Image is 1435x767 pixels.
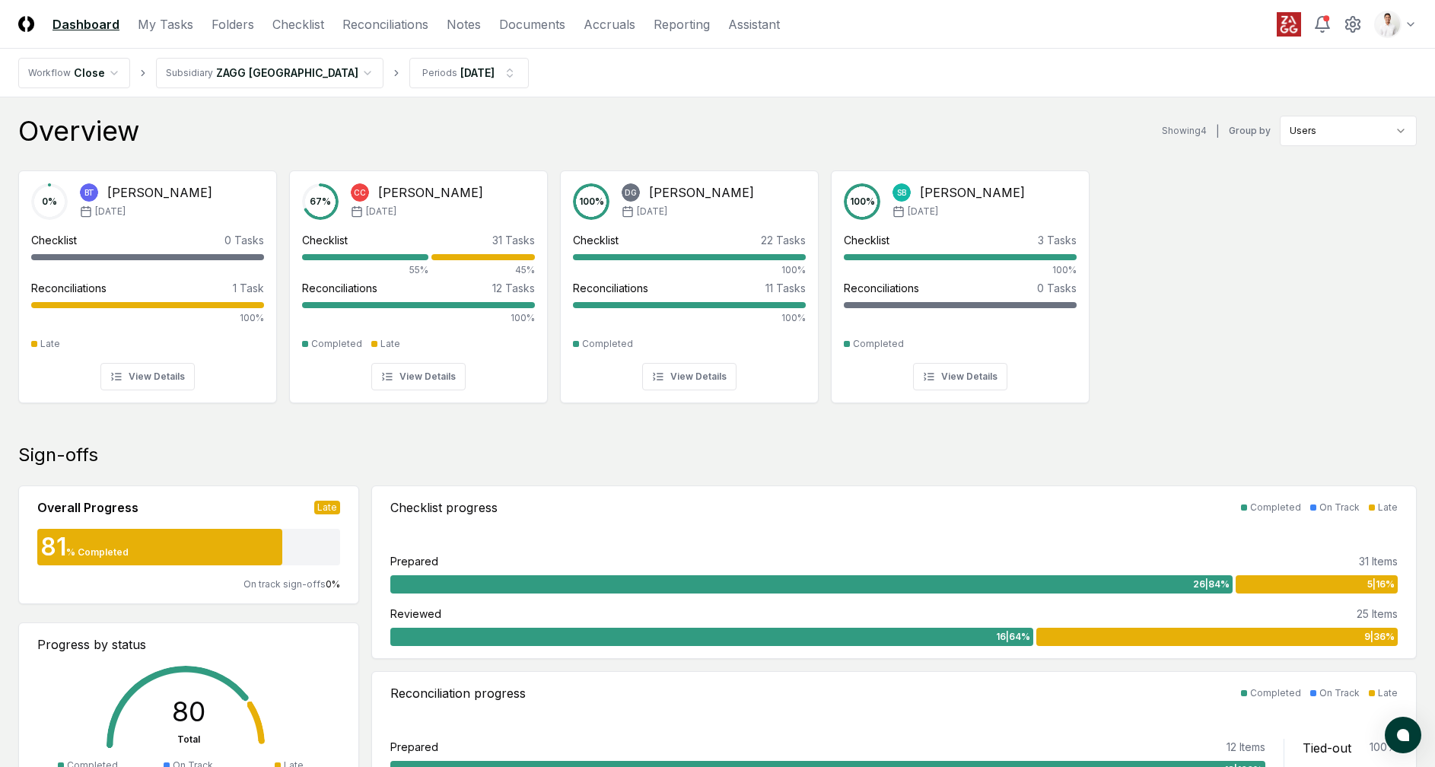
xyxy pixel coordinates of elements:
div: Reconciliations [302,280,377,296]
nav: breadcrumb [18,58,529,88]
span: [DATE] [95,205,126,218]
div: 31 Tasks [492,232,535,248]
div: Completed [853,337,904,351]
div: Checklist [31,232,77,248]
div: 100% [31,311,264,325]
img: d09822cc-9b6d-4858-8d66-9570c114c672_b0bc35f1-fa8e-4ccc-bc23-b02c2d8c2b72.png [1376,12,1400,37]
div: 22 Tasks [761,232,806,248]
div: 55% [302,263,428,277]
div: 31 Items [1359,553,1398,569]
div: % Completed [66,546,129,559]
a: Reporting [654,15,710,33]
button: View Details [642,363,737,390]
button: View Details [913,363,1007,390]
div: 100 % [1370,739,1398,757]
button: View Details [371,363,466,390]
a: Assistant [728,15,780,33]
a: My Tasks [138,15,193,33]
span: BT [84,187,94,199]
div: 100% [844,263,1077,277]
span: SB [897,187,906,199]
span: 9 | 36 % [1364,630,1395,644]
a: Checklist progressCompletedOn TrackLatePrepared31 Items26|84%5|16%Reviewed25 Items16|64%9|36% [371,485,1417,659]
div: Tied-out [1303,739,1351,757]
div: [PERSON_NAME] [920,183,1025,202]
button: View Details [100,363,195,390]
div: Subsidiary [166,66,213,80]
div: 100% [573,263,806,277]
div: | [1216,123,1220,139]
div: 0 Tasks [224,232,264,248]
div: Late [314,501,340,514]
a: Documents [499,15,565,33]
a: 67%CC[PERSON_NAME][DATE]Checklist31 Tasks55%45%Reconciliations12 Tasks100%CompletedLateView Details [289,158,548,403]
div: Completed [582,337,633,351]
a: Notes [447,15,481,33]
div: 0 Tasks [1037,280,1077,296]
div: Completed [1250,686,1301,700]
div: Checklist [573,232,619,248]
img: ZAGG logo [1277,12,1301,37]
span: [DATE] [637,205,667,218]
div: [PERSON_NAME] [378,183,483,202]
a: 0%BT[PERSON_NAME][DATE]Checklist0 TasksReconciliations1 Task100%LateView Details [18,158,277,403]
div: 3 Tasks [1038,232,1077,248]
img: Logo [18,16,34,32]
div: Reviewed [390,606,441,622]
div: Late [380,337,400,351]
div: 12 Items [1227,739,1265,755]
div: Reconciliation progress [390,684,526,702]
div: Prepared [390,553,438,569]
div: Sign-offs [18,443,1417,467]
div: [DATE] [460,65,495,81]
div: Reconciliations [844,280,919,296]
div: Checklist [302,232,348,248]
div: Checklist progress [390,498,498,517]
div: Late [1378,686,1398,700]
a: 100%SB[PERSON_NAME][DATE]Checklist3 Tasks100%Reconciliations0 TasksCompletedView Details [831,158,1090,403]
div: Overview [18,116,139,146]
label: Group by [1229,126,1271,135]
div: 100% [573,311,806,325]
div: 25 Items [1357,606,1398,622]
div: Showing 4 [1162,124,1207,138]
div: Progress by status [37,635,340,654]
div: 1 Task [233,280,264,296]
div: 45% [431,263,535,277]
div: 81 [37,535,66,559]
div: 12 Tasks [492,280,535,296]
div: Prepared [390,739,438,755]
div: 100% [302,311,535,325]
div: On Track [1319,501,1360,514]
div: Workflow [28,66,71,80]
button: Periods[DATE] [409,58,529,88]
a: Accruals [584,15,635,33]
div: Reconciliations [31,280,107,296]
span: [DATE] [366,205,396,218]
span: 26 | 84 % [1193,578,1230,591]
span: [DATE] [908,205,938,218]
a: Reconciliations [342,15,428,33]
span: CC [354,187,366,199]
a: Folders [212,15,254,33]
span: On track sign-offs [243,578,326,590]
div: Reconciliations [573,280,648,296]
div: 11 Tasks [765,280,806,296]
div: [PERSON_NAME] [107,183,212,202]
span: 16 | 64 % [996,630,1030,644]
div: Completed [1250,501,1301,514]
div: Late [40,337,60,351]
div: On Track [1319,686,1360,700]
button: atlas-launcher [1385,717,1421,753]
div: Checklist [844,232,889,248]
a: Checklist [272,15,324,33]
div: Completed [311,337,362,351]
a: 100%DG[PERSON_NAME][DATE]Checklist22 Tasks100%Reconciliations11 Tasks100%CompletedView Details [560,158,819,403]
div: Periods [422,66,457,80]
span: DG [625,187,637,199]
div: Overall Progress [37,498,138,517]
span: 0 % [326,578,340,590]
span: 5 | 16 % [1367,578,1395,591]
a: Dashboard [52,15,119,33]
div: Late [1378,501,1398,514]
